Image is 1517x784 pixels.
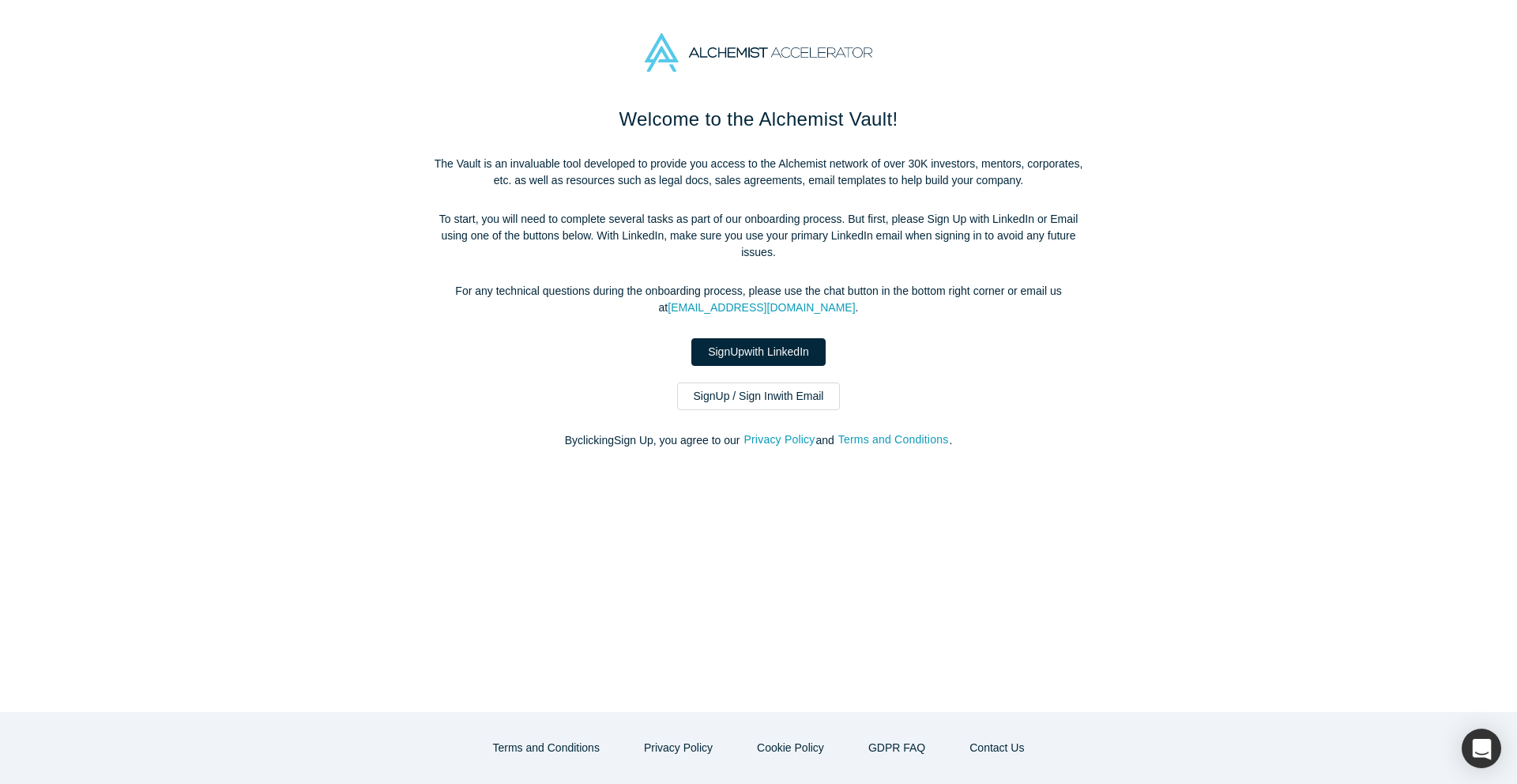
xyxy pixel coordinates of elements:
[953,734,1041,762] button: Contact Us
[476,734,616,762] button: Terms and Conditions
[668,301,855,314] a: [EMAIL_ADDRESS][DOMAIN_NAME]
[427,432,1090,449] p: By clicking Sign Up , you agree to our and .
[740,734,841,762] button: Cookie Policy
[645,33,872,72] img: Alchemist Accelerator Logo
[427,105,1090,134] h1: Welcome to the Alchemist Vault!
[691,338,826,366] a: SignUpwith LinkedIn
[427,211,1090,261] p: To start, you will need to complete several tasks as part of our onboarding process. But first, p...
[677,383,841,410] a: SignUp / Sign Inwith Email
[852,734,942,762] a: GDPR FAQ
[743,431,815,449] button: Privacy Policy
[427,156,1090,189] p: The Vault is an invaluable tool developed to provide you access to the Alchemist network of over ...
[627,734,729,762] button: Privacy Policy
[427,283,1090,316] p: For any technical questions during the onboarding process, please use the chat button in the bott...
[838,431,950,449] button: Terms and Conditions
